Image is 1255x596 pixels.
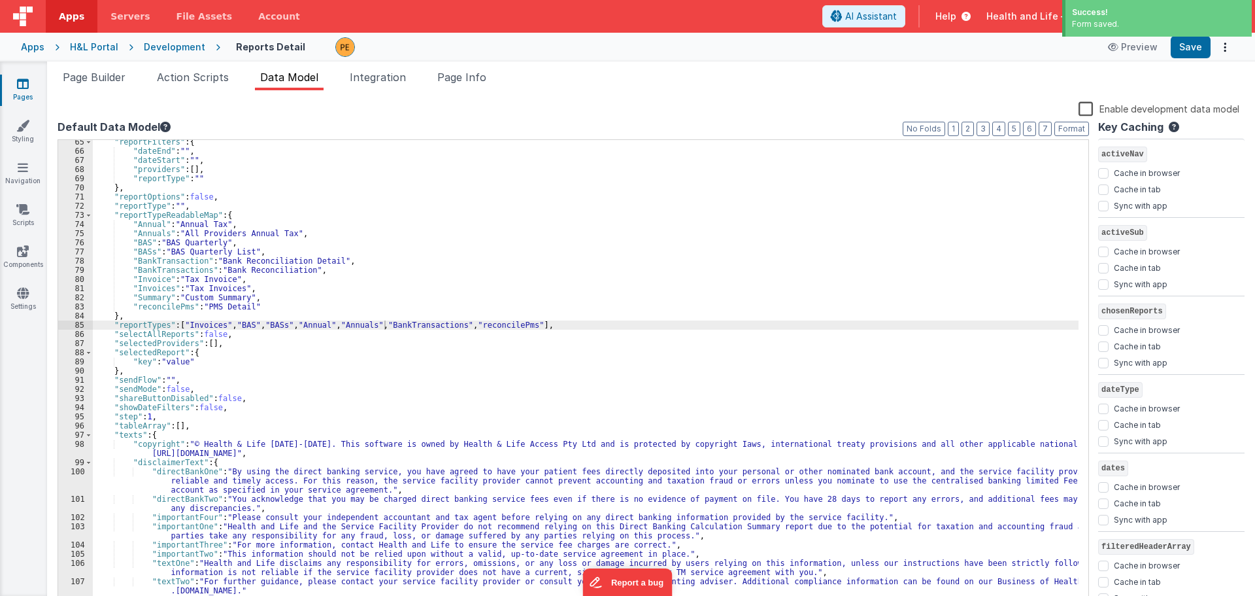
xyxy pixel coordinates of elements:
[58,540,93,550] div: 104
[58,293,93,302] div: 82
[58,339,93,348] div: 87
[58,550,93,559] div: 105
[58,348,93,357] div: 88
[59,10,84,23] span: Apps
[1114,558,1180,571] label: Cache in browser
[1114,182,1161,195] label: Cache in tab
[1023,122,1036,136] button: 6
[58,366,93,376] div: 90
[176,10,233,23] span: File Assets
[1114,339,1161,352] label: Cache in tab
[822,5,905,27] button: AI Assistant
[962,122,974,136] button: 2
[336,38,354,56] img: 9824c9b2ced8ee662419f2f3ea18dbb0
[63,71,125,84] span: Page Builder
[260,71,318,84] span: Data Model
[350,71,406,84] span: Integration
[58,137,93,147] div: 65
[1216,38,1234,56] button: Options
[58,430,93,440] div: 97
[1008,122,1020,136] button: 5
[58,275,93,284] div: 80
[58,165,93,174] div: 68
[58,513,93,522] div: 102
[58,467,93,495] div: 100
[58,284,93,293] div: 81
[58,147,93,156] div: 66
[21,41,44,54] div: Apps
[58,156,93,165] div: 67
[1079,101,1239,116] label: Enable development data model
[1098,304,1166,319] span: chosenReports
[58,522,93,540] div: 103
[1054,122,1089,136] button: Format
[1098,225,1147,241] span: activeSub
[58,376,93,385] div: 91
[58,256,93,266] div: 78
[58,247,93,256] div: 77
[1114,574,1161,587] label: Cache in tab
[58,119,171,135] button: Default Data Model
[58,421,93,430] div: 96
[1039,122,1052,136] button: 7
[1114,434,1167,447] label: Sync with app
[58,229,93,238] div: 75
[58,385,93,394] div: 92
[58,202,93,211] div: 72
[1114,496,1161,509] label: Cache in tab
[1114,480,1180,493] label: Cache in browser
[58,302,93,311] div: 83
[1072,18,1245,30] div: Form saved.
[992,122,1005,136] button: 4
[1114,417,1161,430] label: Cache in tab
[1171,36,1211,58] button: Save
[58,321,93,330] div: 85
[1100,37,1165,58] button: Preview
[58,403,93,412] div: 94
[1098,147,1147,162] span: activeNav
[236,42,305,52] h4: Reports Detail
[1098,461,1128,476] span: dates
[437,71,486,84] span: Page Info
[58,495,93,513] div: 101
[1098,122,1163,133] h4: Key Caching
[977,122,990,136] button: 3
[58,330,93,339] div: 86
[986,10,1070,23] span: Health and Life —
[58,238,93,247] div: 76
[58,357,93,366] div: 89
[70,41,118,54] div: H&L Portal
[1114,166,1180,179] label: Cache in browser
[583,569,673,596] iframe: Marker.io feedback button
[58,311,93,321] div: 84
[58,266,93,275] div: 79
[1114,198,1167,211] label: Sync with app
[58,174,93,183] div: 69
[1098,539,1194,555] span: filteredHeaderArray
[58,412,93,421] div: 95
[58,394,93,403] div: 93
[110,10,150,23] span: Servers
[845,10,897,23] span: AI Assistant
[948,122,959,136] button: 1
[58,220,93,229] div: 74
[58,559,93,577] div: 106
[903,122,945,136] button: No Folds
[1114,244,1180,257] label: Cache in browser
[1072,7,1245,18] div: Success!
[1114,277,1167,290] label: Sync with app
[58,577,93,595] div: 107
[144,41,205,54] div: Development
[1114,260,1161,273] label: Cache in tab
[1098,382,1143,398] span: dateType
[58,211,93,220] div: 73
[986,10,1245,23] button: Health and Life — [EMAIL_ADDRESS][DOMAIN_NAME]
[58,458,93,467] div: 99
[935,10,956,23] span: Help
[157,71,229,84] span: Action Scripts
[1114,512,1167,525] label: Sync with app
[58,192,93,202] div: 71
[1114,401,1180,414] label: Cache in browser
[58,183,93,192] div: 70
[1114,355,1167,368] label: Sync with app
